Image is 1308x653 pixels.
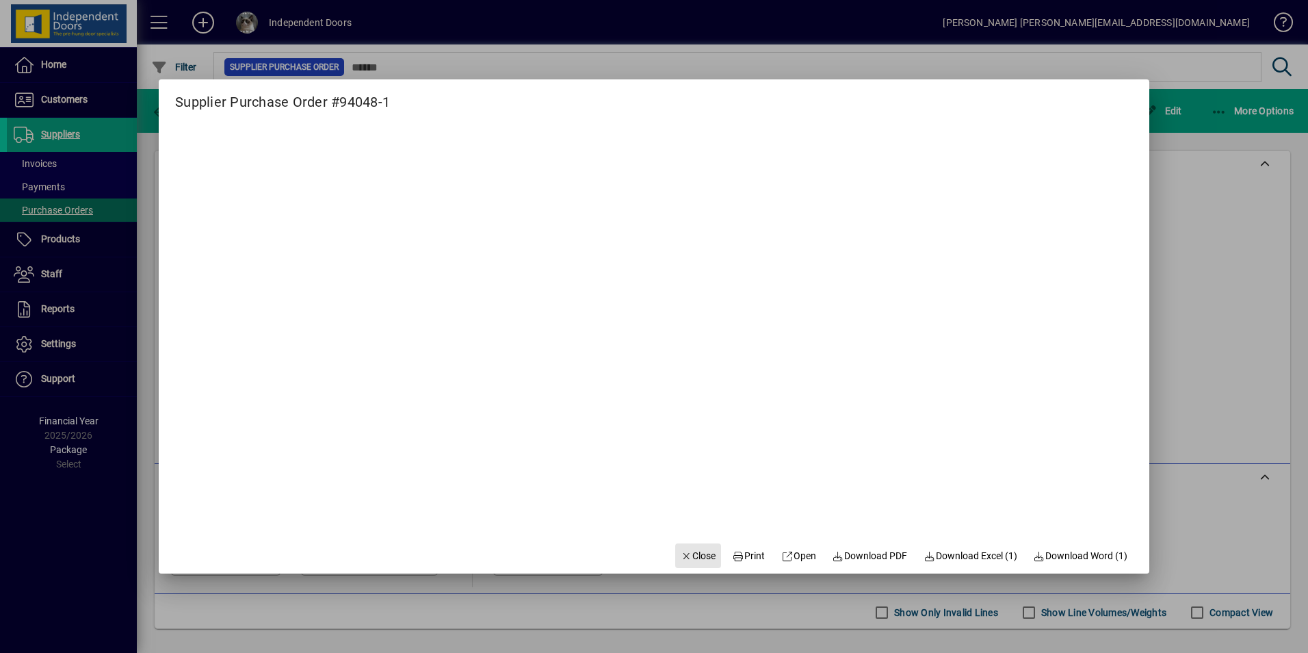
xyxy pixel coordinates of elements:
span: Download Word (1) [1034,549,1128,563]
span: Print [732,549,765,563]
span: Download Excel (1) [924,549,1017,563]
button: Download Excel (1) [918,543,1023,568]
a: Open [776,543,822,568]
span: Close [681,549,716,563]
span: Download PDF [833,549,908,563]
a: Download PDF [827,543,913,568]
button: Print [727,543,770,568]
button: Download Word (1) [1028,543,1134,568]
button: Close [675,543,722,568]
h2: Supplier Purchase Order #94048-1 [159,79,406,113]
span: Open [781,549,816,563]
